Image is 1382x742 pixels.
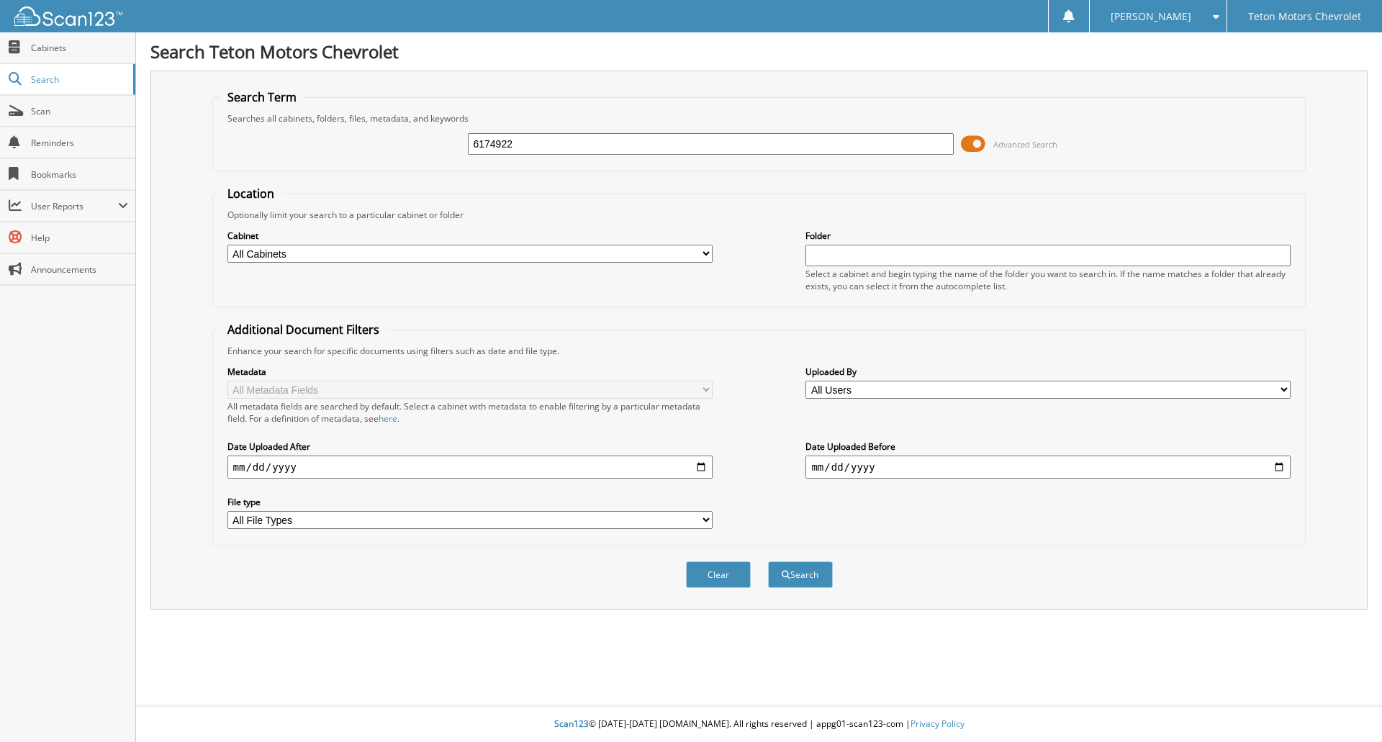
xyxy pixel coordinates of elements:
div: Optionally limit your search to a particular cabinet or folder [220,209,1299,221]
div: All metadata fields are searched by default. Select a cabinet with metadata to enable filtering b... [227,400,713,425]
legend: Search Term [220,89,304,105]
div: Select a cabinet and begin typing the name of the folder you want to search in. If the name match... [805,268,1291,292]
h1: Search Teton Motors Chevrolet [150,40,1368,63]
a: Privacy Policy [911,718,965,730]
label: Cabinet [227,230,713,242]
span: Cabinets [31,42,128,54]
div: Enhance your search for specific documents using filters such as date and file type. [220,345,1299,357]
span: Reminders [31,137,128,149]
label: Date Uploaded After [227,440,713,453]
span: Teton Motors Chevrolet [1248,12,1361,21]
label: File type [227,496,713,508]
div: Searches all cabinets, folders, files, metadata, and keywords [220,112,1299,125]
span: User Reports [31,200,118,212]
a: here [379,412,397,425]
div: © [DATE]-[DATE] [DOMAIN_NAME]. All rights reserved | appg01-scan123-com | [136,707,1382,742]
label: Uploaded By [805,366,1291,378]
label: Date Uploaded Before [805,440,1291,453]
legend: Location [220,186,281,202]
input: start [227,456,713,479]
legend: Additional Document Filters [220,322,387,338]
button: Search [768,561,833,588]
span: Help [31,232,128,244]
label: Folder [805,230,1291,242]
span: Search [31,73,126,86]
button: Clear [686,561,751,588]
img: scan123-logo-white.svg [14,6,122,26]
span: Bookmarks [31,168,128,181]
span: Announcements [31,263,128,276]
input: end [805,456,1291,479]
span: Scan [31,105,128,117]
span: Scan123 [554,718,589,730]
span: [PERSON_NAME] [1111,12,1191,21]
label: Metadata [227,366,713,378]
iframe: Chat Widget [1310,673,1382,742]
span: Advanced Search [993,139,1057,150]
